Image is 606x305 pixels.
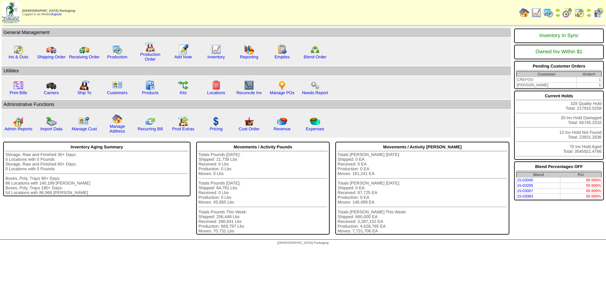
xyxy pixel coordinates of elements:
a: Revenue [274,127,290,131]
a: Prod Extras [172,127,194,131]
a: Expenses [306,127,325,131]
td: [PERSON_NAME] [517,82,577,88]
th: Blend [517,172,560,178]
img: po.png [277,80,287,90]
a: Reporting [240,55,258,59]
a: Shipping Order [37,55,66,59]
img: orders.gif [178,44,188,55]
img: line_graph.gif [531,8,541,18]
th: Pct [560,172,602,178]
th: Order# [577,72,601,77]
a: Admin Reports [4,127,32,131]
img: pie_chart2.png [310,116,320,127]
img: managecust.png [79,116,90,127]
td: Utilities [2,66,511,75]
img: factory2.gif [79,80,89,90]
img: truck2.gif [79,44,89,55]
a: Locations [207,90,225,95]
td: 99.999% [560,188,602,194]
span: [DEMOGRAPHIC_DATA] Packaging [22,9,75,13]
a: Products [142,90,159,95]
div: Current Holds [516,92,602,100]
a: Blend Order [304,55,326,59]
a: Customers [107,90,127,95]
a: Reconcile Inv [236,90,262,95]
img: home.gif [112,114,122,124]
a: Carriers [44,90,59,95]
img: locations.gif [211,80,221,90]
div: Storage, Raw and Finished 30+ Days: 0 Locations with 0 Pounds Storage, Raw and Finished 60+ Days:... [5,152,188,195]
div: Movements / Activity Pounds [198,143,327,151]
th: Customer [517,72,577,77]
img: calendarinout.gif [574,8,584,18]
span: Logged in as Mfuller [22,9,75,16]
td: 1 [577,82,601,88]
td: 99.998% [560,183,602,188]
img: dollar.gif [211,116,221,127]
img: cust_order.png [244,116,254,127]
img: calendarinout.gif [13,44,23,55]
img: calendarprod.gif [112,44,122,55]
a: Recurring Bill [138,127,163,131]
img: pie_chart.png [277,116,287,127]
img: import.gif [46,116,56,127]
div: Totals Pounds [DATE]: Shipped: 21,739 Lbs Received: 0 Lbs Production: 0 Lbs Moves: 0 Lbs Totals P... [198,152,327,233]
img: graph2.png [13,116,23,127]
div: Inventory In Sync [516,30,602,42]
a: Pricing [210,127,223,131]
img: prodextras.gif [178,116,188,127]
a: Needs Report [302,90,328,95]
img: arrowright.gif [586,13,591,18]
td: 99.999% [560,194,602,199]
img: calendarprod.gif [543,8,553,18]
a: Ins & Outs [9,55,28,59]
img: line_graph2.gif [244,80,254,90]
span: [DEMOGRAPHIC_DATA] Packaging [277,241,328,245]
img: workflow.png [310,80,320,90]
a: Manage Cust [72,127,97,131]
img: truck3.gif [46,80,56,90]
td: CREFOO [517,77,577,82]
a: Inventory [208,55,225,59]
a: Cust Order [239,127,259,131]
a: Import Data [40,127,62,131]
a: Receiving Order [69,55,100,59]
img: calendarcustomer.gif [593,8,603,18]
img: zoroco-logo-small.webp [2,2,19,23]
img: graph.gif [244,44,254,55]
div: Inventory Aging Summary [5,143,188,151]
div: 328 Quality Hold Total: 217910.0258 20 Inv Hold Damaged Total: 66745.2532 13 Inv Hold Not Found T... [514,91,604,160]
img: calendarblend.gif [562,8,572,18]
a: 15-03045 [517,178,533,182]
a: Add Note [174,55,192,59]
img: reconcile.gif [145,116,155,127]
td: 1 [577,77,601,82]
a: Empties [274,55,290,59]
a: 15-03083 [517,194,533,198]
div: Owned Inv Within $1 [516,46,602,58]
a: Manage Address [110,124,125,133]
a: Manage POs [270,90,294,95]
div: Pending Customer Orders [516,62,602,70]
img: factory.gif [145,42,155,52]
img: invoice2.gif [13,80,23,90]
img: customers.gif [112,80,122,90]
td: 99.999% [560,178,602,183]
td: General Management [2,28,511,37]
img: workorder.gif [277,44,287,55]
a: Ship To [77,90,91,95]
a: 15-03205 [517,183,533,188]
div: Totals [PERSON_NAME] [DATE]: Shipped: 0 EA Received: 0 EA Production: 0 EA Moves: 161,241 EA Tota... [338,152,507,233]
a: Print Bills [10,90,27,95]
a: Production [107,55,127,59]
img: network.png [310,44,320,55]
img: arrowleft.gif [555,8,560,13]
a: (logout) [51,13,61,16]
div: Blend Percentages OFF [516,163,602,171]
img: workflow.gif [178,80,188,90]
img: arrowright.gif [555,13,560,18]
img: arrowleft.gif [586,8,591,13]
a: Kits [180,90,187,95]
img: home.gif [519,8,529,18]
a: Production Order [140,52,160,62]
